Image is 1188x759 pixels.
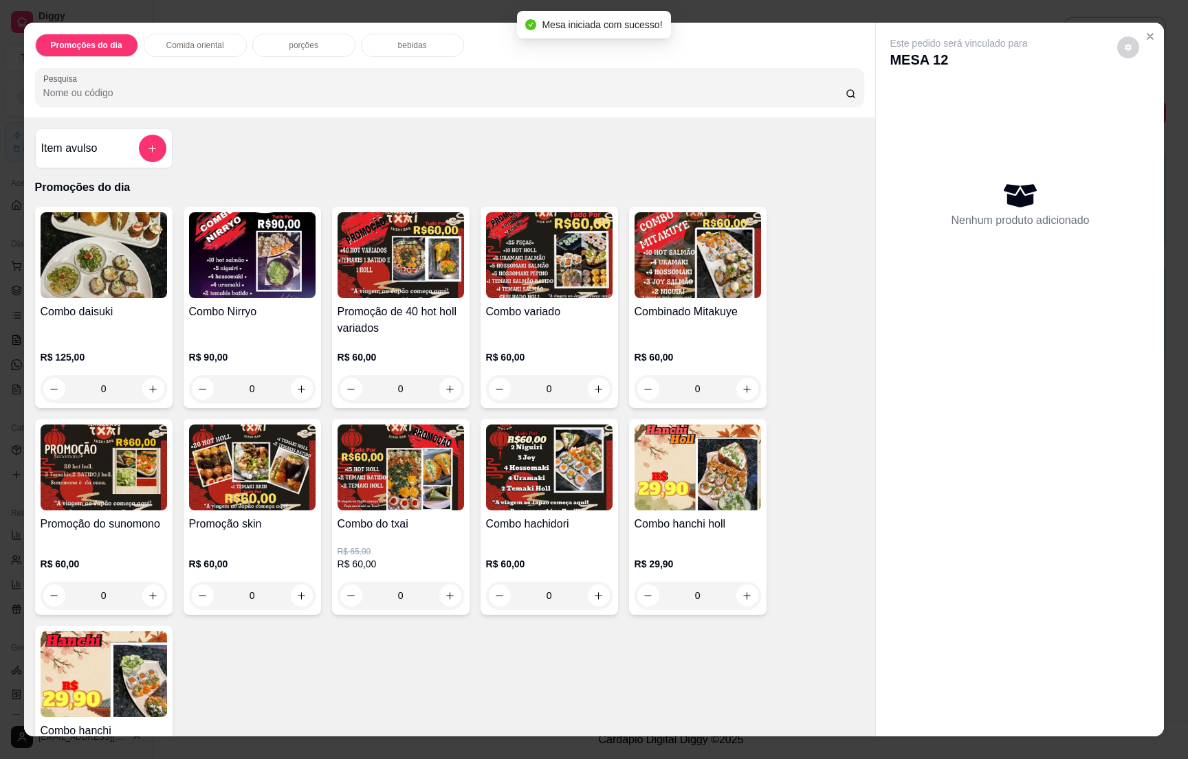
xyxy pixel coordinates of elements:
[439,378,461,400] button: increase-product-quantity
[41,557,167,571] p: R$ 60,00
[525,19,536,30] span: check-circle
[43,585,65,607] button: decrease-product-quantity
[291,378,313,400] button: increase-product-quantity
[635,304,761,320] h4: Combinado Mitakuye
[43,378,65,400] button: decrease-product-quantity
[189,557,316,571] p: R$ 60,00
[635,212,761,298] img: product-image
[41,140,98,157] h4: Item avulso
[338,557,464,571] p: R$ 60,00
[1117,36,1139,58] button: decrease-product-quantity
[489,585,511,607] button: decrease-product-quantity
[51,40,122,51] p: Promoções do dia
[486,212,613,298] img: product-image
[486,557,613,571] p: R$ 60,00
[189,516,316,532] h4: Promoção skin
[439,585,461,607] button: increase-product-quantity
[338,212,464,298] img: product-image
[340,378,362,400] button: decrease-product-quantity
[340,585,362,607] button: decrease-product-quantity
[637,378,659,400] button: decrease-product-quantity
[192,378,214,400] button: decrease-product-quantity
[398,40,427,51] p: bebidas
[951,212,1089,229] p: Nenhum produto adicionado
[166,40,224,51] p: Comida oriental
[189,424,316,510] img: product-image
[635,350,761,364] p: R$ 60,00
[338,516,464,532] h4: Combo do txai
[189,350,316,364] p: R$ 90,00
[588,378,610,400] button: increase-product-quantity
[41,424,167,510] img: product-image
[142,378,164,400] button: increase-product-quantity
[338,424,464,510] img: product-image
[41,723,167,739] h4: Combo hanchi
[486,424,613,510] img: product-image
[588,585,610,607] button: increase-product-quantity
[142,585,164,607] button: increase-product-quantity
[291,585,313,607] button: increase-product-quantity
[1139,25,1161,47] button: Close
[189,304,316,320] h4: Combo Nirryo
[890,50,1027,69] p: MESA 12
[289,40,318,51] p: porções
[542,19,662,30] span: Mesa iniciada com sucesso!
[41,350,167,364] p: R$ 125,00
[736,585,758,607] button: increase-product-quantity
[489,378,511,400] button: decrease-product-quantity
[635,424,761,510] img: product-image
[41,516,167,532] h4: Promoção do sunomono
[139,135,166,162] button: add-separate-item
[486,516,613,532] h4: Combo hachidori
[41,304,167,320] h4: Combo daisuki
[41,212,167,298] img: product-image
[338,546,464,557] p: R$ 65,00
[338,350,464,364] p: R$ 60,00
[192,585,214,607] button: decrease-product-quantity
[736,378,758,400] button: increase-product-quantity
[637,585,659,607] button: decrease-product-quantity
[41,631,167,717] img: product-image
[35,179,865,196] p: Promoções do dia
[486,304,613,320] h4: Combo variado
[338,304,464,337] h4: Promoção de 40 hot holl variados
[890,36,1027,50] p: Este pedido será vinculado para
[43,86,846,100] input: Pesquisa
[189,212,316,298] img: product-image
[486,350,613,364] p: R$ 60,00
[635,516,761,532] h4: Combo hanchi holl
[43,73,82,84] label: Pesquisa
[635,557,761,571] p: R$ 29,90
